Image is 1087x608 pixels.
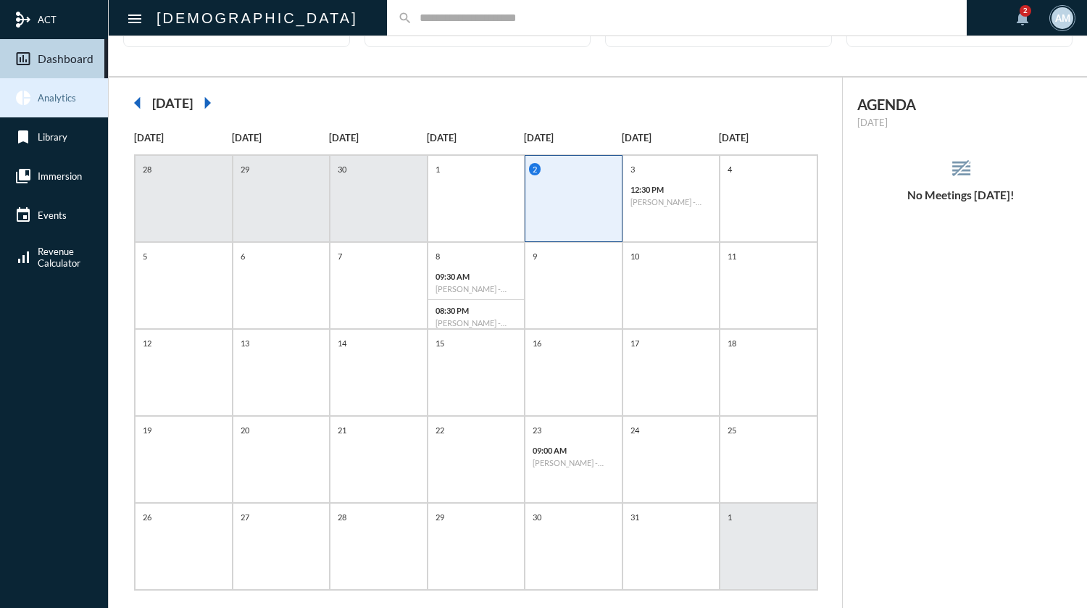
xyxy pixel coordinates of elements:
[432,163,443,175] p: 1
[334,424,350,436] p: 21
[38,246,80,269] span: Revenue Calculator
[533,446,615,455] p: 09:00 AM
[14,128,32,146] mat-icon: bookmark
[139,424,155,436] p: 19
[843,188,1080,201] h5: No Meetings [DATE]!
[627,163,638,175] p: 3
[123,88,152,117] mat-icon: arrow_left
[38,131,67,143] span: Library
[334,511,350,523] p: 28
[627,511,643,523] p: 31
[630,197,712,207] h6: [PERSON_NAME] - Investment
[529,250,541,262] p: 9
[14,167,32,185] mat-icon: collections_bookmark
[630,185,712,194] p: 12:30 PM
[524,132,622,143] p: [DATE]
[724,250,740,262] p: 11
[949,157,973,180] mat-icon: reorder
[529,424,545,436] p: 23
[237,163,253,175] p: 29
[724,337,740,349] p: 18
[529,337,545,349] p: 16
[38,170,82,182] span: Immersion
[14,249,32,266] mat-icon: signal_cellular_alt
[237,250,249,262] p: 6
[719,132,817,143] p: [DATE]
[857,96,1066,113] h2: AGENDA
[134,132,232,143] p: [DATE]
[139,250,151,262] p: 5
[436,284,517,293] h6: [PERSON_NAME] - Investment
[237,511,253,523] p: 27
[38,52,93,65] span: Dashboard
[193,88,222,117] mat-icon: arrow_right
[334,250,346,262] p: 7
[38,92,76,104] span: Analytics
[436,318,517,328] h6: [PERSON_NAME] - Verification
[627,337,643,349] p: 17
[38,14,57,25] span: ACT
[1051,7,1073,29] div: AM
[622,132,720,143] p: [DATE]
[120,4,149,33] button: Toggle sidenav
[533,458,615,467] h6: [PERSON_NAME] - Verification
[529,511,545,523] p: 30
[232,132,330,143] p: [DATE]
[627,250,643,262] p: 10
[427,132,525,143] p: [DATE]
[157,7,358,30] h2: [DEMOGRAPHIC_DATA]
[1020,5,1031,17] div: 2
[329,132,427,143] p: [DATE]
[529,163,541,175] p: 2
[724,424,740,436] p: 25
[237,424,253,436] p: 20
[14,50,32,67] mat-icon: insert_chart_outlined
[139,511,155,523] p: 26
[152,95,193,111] h2: [DATE]
[627,424,643,436] p: 24
[724,163,736,175] p: 4
[237,337,253,349] p: 13
[1014,9,1031,27] mat-icon: notifications
[126,10,143,28] mat-icon: Side nav toggle icon
[436,272,517,281] p: 09:30 AM
[334,163,350,175] p: 30
[14,207,32,224] mat-icon: event
[432,337,448,349] p: 15
[857,117,1066,128] p: [DATE]
[436,306,517,315] p: 08:30 PM
[432,424,448,436] p: 22
[334,337,350,349] p: 14
[14,89,32,107] mat-icon: pie_chart
[139,163,155,175] p: 28
[14,11,32,28] mat-icon: mediation
[432,511,448,523] p: 29
[139,337,155,349] p: 12
[432,250,443,262] p: 8
[38,209,67,221] span: Events
[724,511,736,523] p: 1
[398,11,412,25] mat-icon: search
